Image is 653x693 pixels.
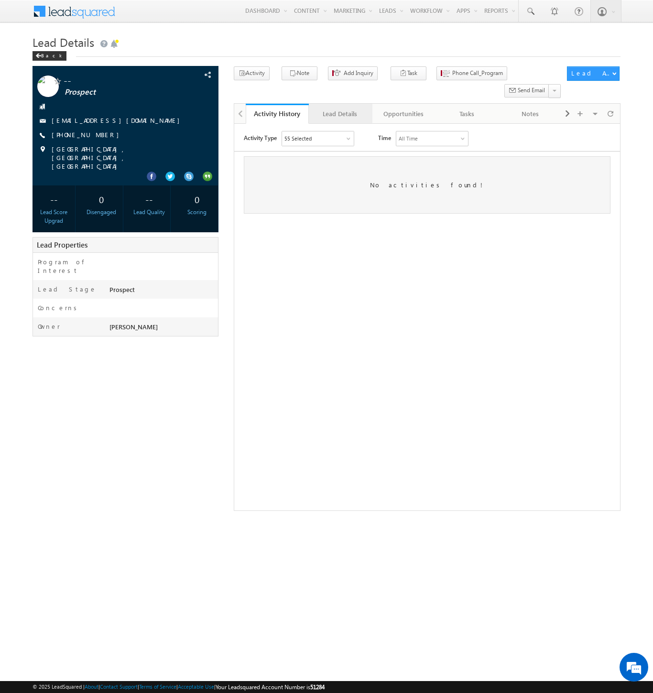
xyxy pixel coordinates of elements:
div: 0 [83,190,120,208]
span: [PERSON_NAME] [109,323,158,331]
div: All Time [164,11,184,19]
a: Contact Support [100,683,138,690]
div: Sales Activity,Program,Email Bounced,Email Link Clicked,Email Marked Spam & 50 more.. [48,8,120,22]
div: Back [33,51,66,61]
div: Prospect [107,285,218,298]
a: About [85,683,98,690]
div: 0 [178,190,216,208]
div: Activity History [253,109,302,118]
div: Opportunities [380,108,427,119]
button: Send Email [504,84,549,98]
span: Lead Properties [37,240,87,249]
label: Concerns [38,303,80,312]
button: Phone Call_Program [436,66,507,80]
span: Add Inquiry [344,69,373,77]
div: No activities found! [10,32,376,90]
span: Your Leadsquared Account Number is [216,683,325,691]
label: Lead Stage [38,285,97,293]
a: Lead Details [309,104,372,124]
div: -- [131,190,168,208]
div: Lead Score Upgrad [35,208,73,225]
a: Notes [499,104,562,124]
span: [GEOGRAPHIC_DATA], [GEOGRAPHIC_DATA], [GEOGRAPHIC_DATA] [52,145,201,171]
span: [PHONE_NUMBER] [52,130,124,140]
label: Owner [38,322,60,331]
div: Lead Actions [571,69,612,77]
button: Activity [234,66,270,80]
div: Scoring [178,208,216,217]
button: Task [391,66,426,80]
a: Tasks [435,104,499,124]
span: Activity Type [10,7,43,22]
span: Prospect [65,87,179,97]
div: 55 Selected [50,11,77,19]
a: Activity History [246,104,309,124]
a: Back [33,51,71,59]
span: © 2025 LeadSquared | | | | | [33,682,325,692]
div: Notes [506,108,553,119]
button: Lead Actions [567,66,620,81]
span: Send Email [518,86,545,95]
div: Tasks [443,108,490,119]
button: Note [282,66,317,80]
span: Lead Details [33,34,94,50]
a: Terms of Service [139,683,176,690]
div: -- [35,190,73,208]
a: Acceptable Use [178,683,214,690]
img: Profile photo [37,76,59,100]
span: 51284 [310,683,325,691]
a: Opportunities [372,104,435,124]
label: Program of Interest [38,258,100,275]
span: Time [144,7,157,22]
span: Phone Call_Program [452,69,503,77]
button: Add Inquiry [328,66,378,80]
span: -- [64,76,178,85]
a: [EMAIL_ADDRESS][DOMAIN_NAME] [52,116,185,124]
div: Lead Details [316,108,363,119]
div: Disengaged [83,208,120,217]
div: Lead Quality [131,208,168,217]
